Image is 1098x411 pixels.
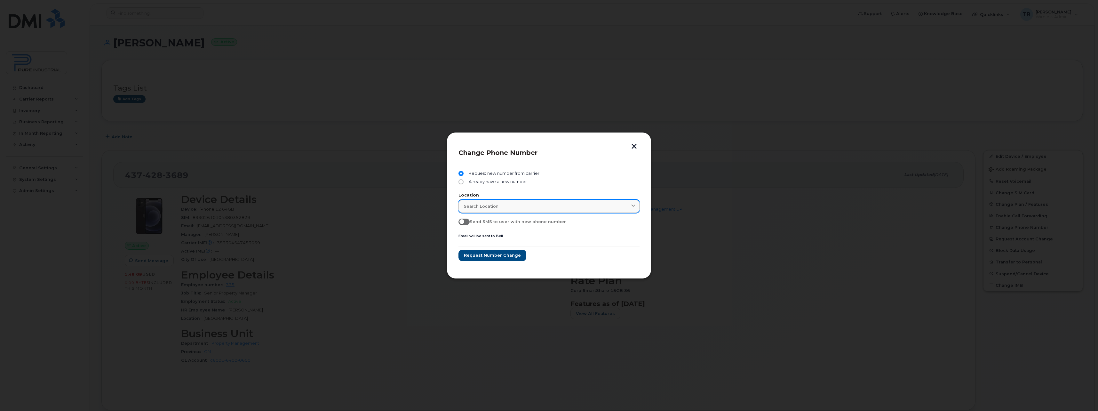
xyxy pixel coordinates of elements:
span: Search location [464,203,498,209]
input: Send SMS to user with new phone number [458,219,464,224]
span: Request new number from carrier [466,171,539,176]
label: Location [458,193,640,197]
input: Request new number from carrier [458,171,464,176]
span: Change Phone Number [458,149,537,157]
small: Email will be sent to Bell [458,234,503,238]
span: Request number change [464,252,521,258]
span: Already have a new number [466,179,527,184]
input: Already have a new number [458,179,464,184]
span: Send SMS to user with new phone number [470,219,566,224]
button: Request number change [458,250,526,261]
a: Search location [458,200,640,213]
